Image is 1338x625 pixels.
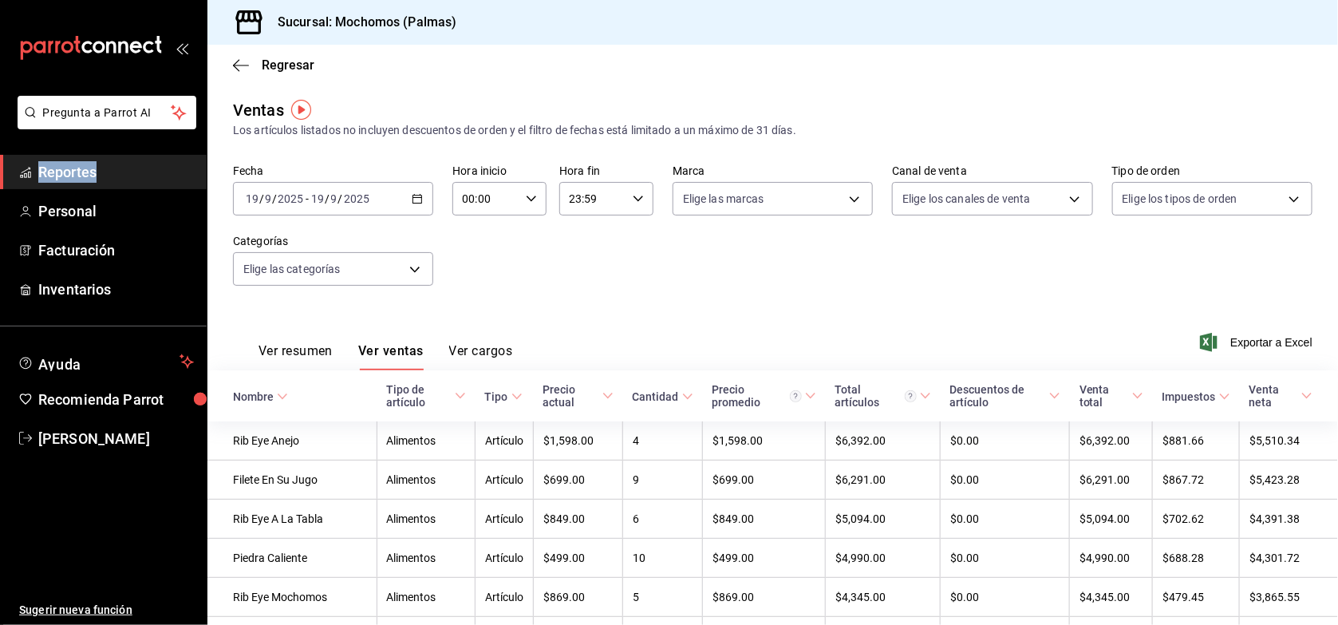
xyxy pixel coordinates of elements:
[306,192,309,205] span: -
[291,100,311,120] img: Tooltip marker
[243,261,341,277] span: Elige las categorías
[673,166,873,177] label: Marca
[1070,539,1153,578] td: $4,990.00
[835,383,931,409] span: Total artículos
[343,192,370,205] input: ----
[233,122,1312,139] div: Los artículos listados no incluyen descuentos de orden y el filtro de fechas está limitado a un m...
[623,461,703,500] td: 9
[826,578,941,617] td: $4,345.00
[543,383,599,409] div: Precio actual
[941,421,1070,461] td: $0.00
[623,578,703,617] td: 5
[534,539,623,578] td: $499.00
[534,461,623,500] td: $699.00
[476,500,534,539] td: Artículo
[1162,390,1230,403] span: Impuestos
[377,578,476,617] td: Alimentos
[941,500,1070,539] td: $0.00
[43,105,172,121] span: Pregunta a Parrot AI
[485,390,508,403] div: Tipo
[826,500,941,539] td: $5,094.00
[1079,383,1143,409] span: Venta total
[176,42,188,54] button: open_drawer_menu
[703,421,826,461] td: $1,598.00
[476,578,534,617] td: Artículo
[534,500,623,539] td: $849.00
[476,421,534,461] td: Artículo
[452,166,547,177] label: Hora inicio
[1249,383,1298,409] div: Venta neta
[207,500,377,539] td: Rib Eye A La Tabla
[207,421,377,461] td: Rib Eye Anejo
[703,461,826,500] td: $699.00
[902,191,1030,207] span: Elige los canales de venta
[325,192,330,205] span: /
[233,236,433,247] label: Categorías
[826,461,941,500] td: $6,291.00
[1240,500,1338,539] td: $4,391.38
[207,578,377,617] td: Rib Eye Mochomos
[1240,461,1338,500] td: $5,423.28
[1070,578,1153,617] td: $4,345.00
[386,383,452,409] div: Tipo de artículo
[264,192,272,205] input: --
[233,166,433,177] label: Fecha
[38,352,173,371] span: Ayuda
[623,539,703,578] td: 10
[703,500,826,539] td: $849.00
[1153,539,1240,578] td: $688.28
[485,390,523,403] span: Tipo
[207,539,377,578] td: Piedra Caliente
[38,239,194,261] span: Facturación
[38,279,194,300] span: Inventarios
[207,461,377,500] td: Filete En Su Jugo
[233,98,284,122] div: Ventas
[1079,383,1129,409] div: Venta total
[38,389,194,410] span: Recomienda Parrot
[1240,421,1338,461] td: $5,510.34
[543,383,614,409] span: Precio actual
[1123,191,1237,207] span: Elige los tipos de orden
[38,161,194,183] span: Reportes
[259,343,333,370] button: Ver resumen
[683,191,764,207] span: Elige las marcas
[1153,461,1240,500] td: $867.72
[377,461,476,500] td: Alimentos
[1112,166,1312,177] label: Tipo de orden
[941,539,1070,578] td: $0.00
[476,461,534,500] td: Artículo
[1070,461,1153,500] td: $6,291.00
[377,421,476,461] td: Alimentos
[1240,578,1338,617] td: $3,865.55
[1162,390,1216,403] div: Impuestos
[534,421,623,461] td: $1,598.00
[233,57,314,73] button: Regresar
[18,96,196,129] button: Pregunta a Parrot AI
[386,383,466,409] span: Tipo de artículo
[941,578,1070,617] td: $0.00
[233,390,274,403] div: Nombre
[1153,421,1240,461] td: $881.66
[245,192,259,205] input: --
[38,200,194,222] span: Personal
[790,390,802,402] svg: Precio promedio = Total artículos / cantidad
[259,343,512,370] div: navigation tabs
[835,383,917,409] div: Total artículos
[476,539,534,578] td: Artículo
[277,192,304,205] input: ----
[377,539,476,578] td: Alimentos
[559,166,653,177] label: Hora fin
[1249,383,1312,409] span: Venta neta
[262,57,314,73] span: Regresar
[259,192,264,205] span: /
[941,461,1070,500] td: $0.00
[11,116,196,133] a: Pregunta a Parrot AI
[623,500,703,539] td: 6
[633,390,693,403] span: Cantidad
[1203,333,1312,352] button: Exportar a Excel
[826,421,941,461] td: $6,392.00
[330,192,338,205] input: --
[1070,500,1153,539] td: $5,094.00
